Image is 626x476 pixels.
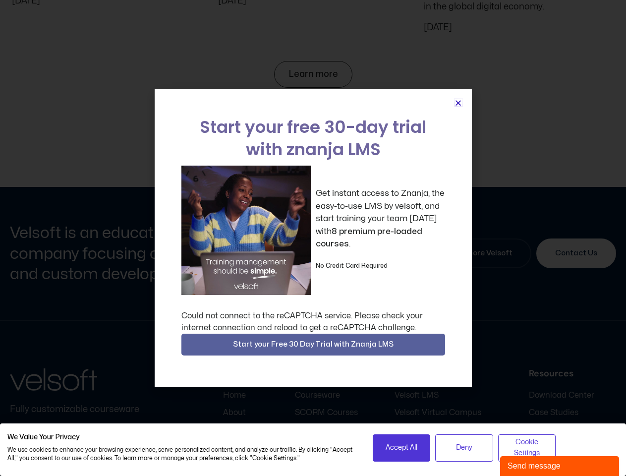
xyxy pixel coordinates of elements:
div: Could not connect to the reCAPTCHA service. Please check your internet connection and reload to g... [181,310,445,334]
button: Adjust cookie preferences [498,434,556,462]
h2: We Value Your Privacy [7,433,358,442]
button: Start your Free 30 Day Trial with Znanja LMS [181,334,445,356]
span: Cookie Settings [505,437,550,459]
button: Accept all cookies [373,434,431,462]
img: a woman sitting at her laptop dancing [181,166,311,295]
span: Accept All [386,442,417,453]
iframe: chat widget [500,454,621,476]
button: Deny all cookies [435,434,493,462]
p: We use cookies to enhance your browsing experience, serve personalized content, and analyze our t... [7,446,358,463]
h2: Start your free 30-day trial with znanja LMS [181,116,445,161]
strong: No Credit Card Required [316,263,388,269]
span: Deny [456,442,472,453]
p: Get instant access to Znanja, the easy-to-use LMS by velsoft, and start training your team [DATE]... [316,187,445,250]
a: Close [455,99,462,107]
strong: 8 premium pre-loaded courses [316,227,422,248]
span: Start your Free 30 Day Trial with Znanja LMS [233,339,394,351]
